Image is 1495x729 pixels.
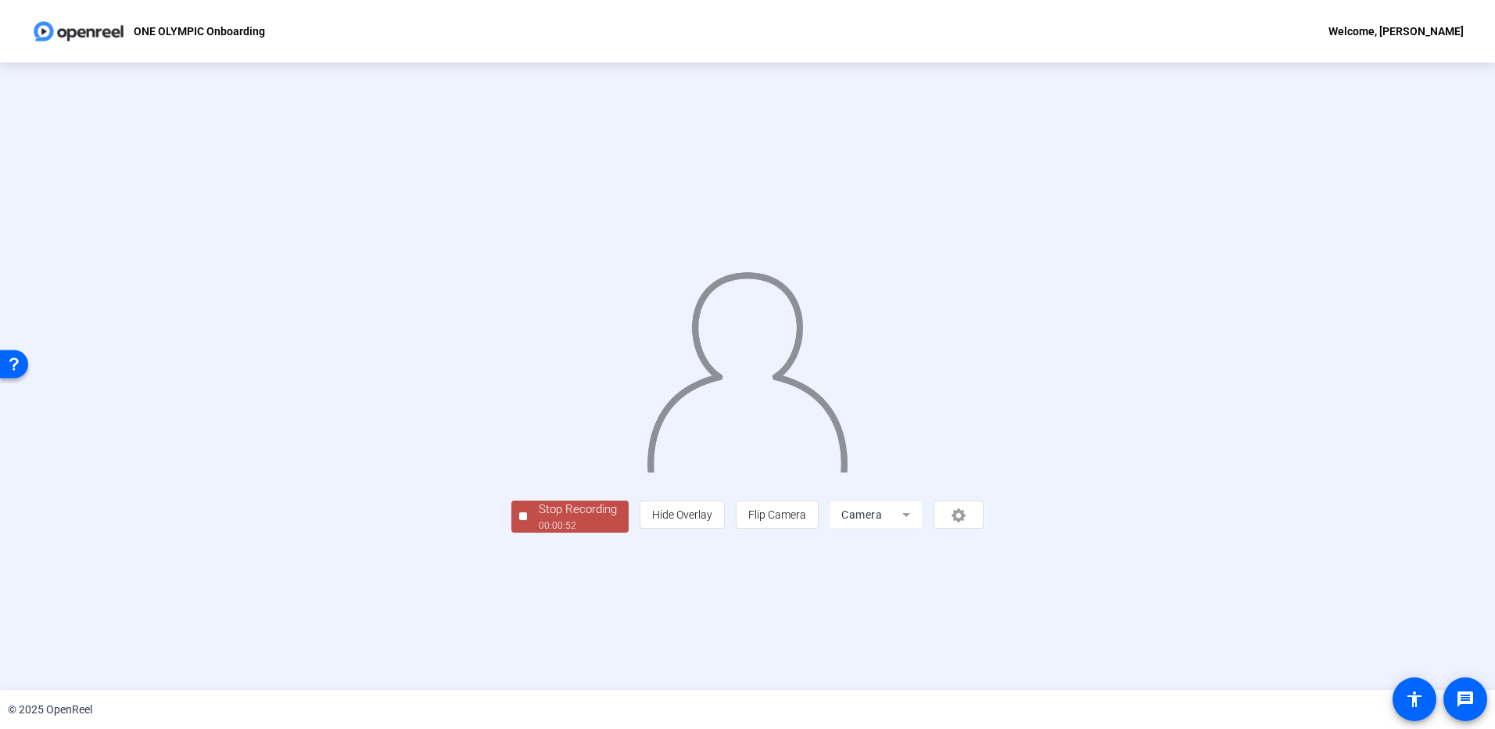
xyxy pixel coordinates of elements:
[511,501,629,533] button: Stop Recording00:00:52
[134,22,265,41] p: ONE OLYMPIC Onboarding
[31,16,126,47] img: OpenReel logo
[8,702,92,718] div: © 2025 OpenReel
[652,508,712,521] span: Hide Overlay
[539,519,617,533] div: 00:00:52
[640,501,725,529] button: Hide Overlay
[1405,690,1424,709] mat-icon: accessibility
[736,501,819,529] button: Flip Camera
[1456,690,1475,709] mat-icon: message
[645,260,849,472] img: overlay
[539,501,617,519] div: Stop Recording
[1328,22,1464,41] div: Welcome, [PERSON_NAME]
[748,508,806,521] span: Flip Camera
